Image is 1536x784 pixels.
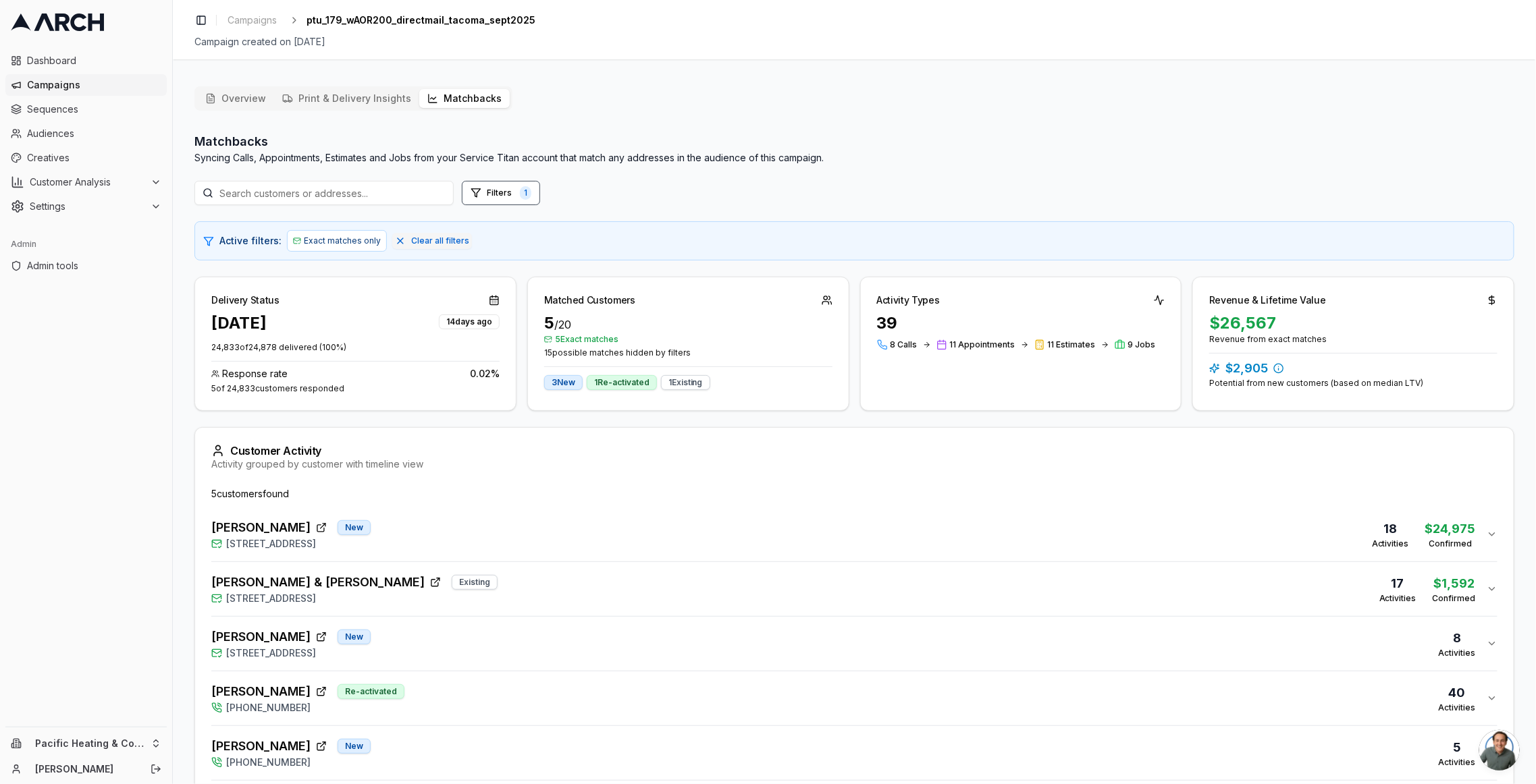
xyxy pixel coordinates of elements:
div: Activities [1439,702,1476,713]
button: Overview [197,89,274,108]
div: 39 [877,312,1165,334]
span: 15 possible matches hidden by filters [544,347,832,358]
span: Admin tools [27,259,161,273]
button: Customer Analysis [5,171,167,193]
a: [PERSON_NAME] [35,762,136,776]
div: $2,905 [1209,359,1498,378]
button: Settings [5,196,167,217]
button: Pacific Heating & Cooling [5,733,167,754]
div: Open chat [1479,730,1520,771]
div: New [338,739,371,754]
button: [PERSON_NAME]New[STREET_ADDRESS]8Activities [211,617,1498,671]
span: Creatives [27,151,161,165]
div: Revenue from exact matches [1209,334,1498,345]
span: Pacific Heating & Cooling [35,737,145,750]
input: Search customers or addresses... [194,181,454,205]
div: 17 [1379,574,1416,593]
span: Sequences [27,103,161,116]
div: Matched Customers [544,293,635,307]
a: Creatives [5,147,167,169]
span: [STREET_ADDRESS] [226,646,316,660]
div: Activities [1439,757,1476,768]
div: Activities [1379,593,1416,604]
div: 5 customer s found [211,487,1498,501]
a: Sequences [5,99,167,120]
span: Audiences [27,127,161,140]
div: 14 days ago [439,314,500,329]
span: Campaigns [228,13,277,27]
span: 0.02 % [470,367,500,381]
span: Clear all filters [411,235,469,246]
button: [PERSON_NAME] & [PERSON_NAME]Existing[STREET_ADDRESS]17Activities$1,592Confirmed [211,562,1498,616]
span: Campaigns [27,78,161,92]
div: $26,567 [1209,312,1498,334]
span: [PERSON_NAME] [211,518,311,537]
span: [STREET_ADDRESS] [226,592,316,605]
span: 5 Exact matches [544,334,832,345]
div: Admin [5,233,167,255]
p: Syncing Calls, Appointments, Estimates and Jobs from your Service Titan account that match any ad... [194,151,824,165]
span: [PERSON_NAME] & [PERSON_NAME] [211,573,425,592]
button: [PERSON_NAME]New[PHONE_NUMBER]5Activities [211,726,1498,780]
button: 14days ago [439,312,500,329]
div: Activities [1439,648,1476,659]
div: Existing [452,575,498,590]
span: [PHONE_NUMBER] [226,756,311,769]
span: 1 [520,186,531,200]
div: Campaign created on [DATE] [194,35,1514,49]
div: 5 [544,312,832,334]
a: Dashboard [5,50,167,72]
span: [PERSON_NAME] [211,737,311,756]
button: Print & Delivery Insights [274,89,419,108]
div: Potential from new customers (based on median LTV) [1209,378,1498,389]
p: 24,833 of 24,878 delivered ( 100 %) [211,342,500,353]
div: 18 [1372,520,1409,538]
button: Open filters (1 active) [462,181,540,205]
span: [PERSON_NAME] [211,682,311,701]
div: New [338,520,371,535]
div: Confirmed [1425,538,1476,549]
div: [DATE] [211,312,267,334]
span: Dashboard [27,54,161,67]
span: Response rate [222,367,288,381]
button: [PERSON_NAME]Re-activated[PHONE_NUMBER]40Activities [211,671,1498,725]
button: Matchbacks [419,89,510,108]
h2: Matchbacks [194,132,824,151]
span: [PHONE_NUMBER] [226,701,311,715]
div: 1 Re-activated [587,375,657,390]
button: Clear all filters [392,233,472,249]
div: Activity grouped by customer with timeline view [211,457,1498,471]
span: Active filters: [219,234,282,248]
span: 9 Jobs [1128,339,1156,350]
span: ptu_179_wAOR200_directmail_tacoma_sept2025 [307,13,535,27]
a: Admin tools [5,255,167,277]
div: Re-activated [338,684,404,699]
div: Revenue & Lifetime Value [1209,293,1326,307]
button: Log out [147,760,165,779]
div: Activities [1372,538,1409,549]
div: Confirmed [1433,593,1476,604]
span: 11 Appointments [950,339,1015,350]
span: 8 Calls [891,339,918,350]
div: $24,975 [1425,520,1476,538]
button: [PERSON_NAME]New[STREET_ADDRESS]18Activities$24,975Confirmed [211,507,1498,561]
span: / 20 [554,318,571,331]
div: 5 of 24,833 customers responded [211,383,500,394]
a: Audiences [5,123,167,144]
a: Campaigns [5,74,167,96]
span: 11 Estimates [1048,339,1096,350]
div: 5 [1439,738,1476,757]
div: Delivery Status [211,293,280,307]
div: Customer Activity [211,444,1498,457]
div: New [338,629,371,644]
span: Exact matches only [304,235,381,246]
nav: breadcrumb [222,11,535,30]
span: Settings [30,200,145,213]
div: 3 New [544,375,583,390]
span: [STREET_ADDRESS] [226,537,316,551]
div: 40 [1439,683,1476,702]
div: $1,592 [1433,574,1476,593]
span: [PERSON_NAME] [211,627,311,646]
div: 8 [1439,629,1476,648]
a: Campaigns [222,11,282,30]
